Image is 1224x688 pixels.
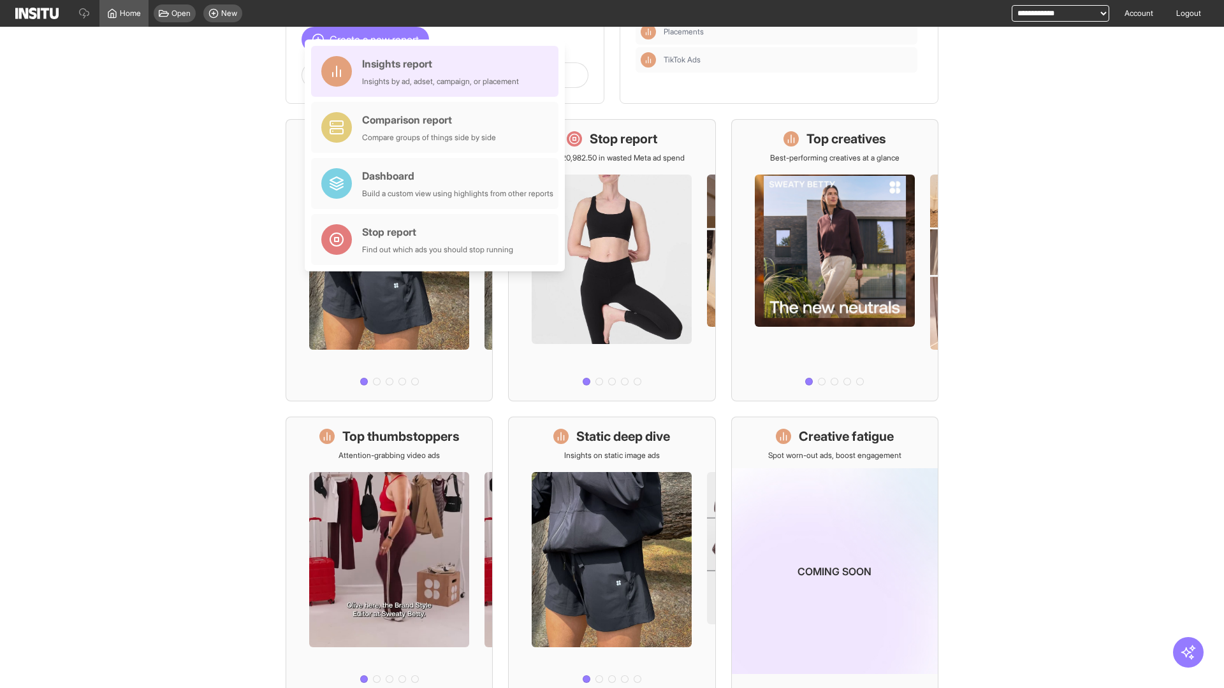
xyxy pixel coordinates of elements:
[641,24,656,39] div: Insights
[342,427,460,445] h1: Top thumbstoppers
[664,27,704,37] span: Placements
[590,130,657,148] h1: Stop report
[362,168,553,183] div: Dashboard
[302,27,429,52] button: Create a new report
[362,56,519,71] div: Insights report
[806,130,886,148] h1: Top creatives
[362,189,553,199] div: Build a custom view using highlights from other reports
[641,52,656,68] div: Insights
[664,55,701,65] span: TikTok Ads
[664,55,912,65] span: TikTok Ads
[171,8,191,18] span: Open
[286,119,493,401] a: What's live nowSee all active ads instantly
[362,133,496,143] div: Compare groups of things side by side
[576,427,670,445] h1: Static deep dive
[330,32,419,47] span: Create a new report
[508,119,715,401] a: Stop reportSave £20,982.50 in wasted Meta ad spend
[120,8,141,18] span: Home
[15,8,59,19] img: Logo
[539,153,685,163] p: Save £20,982.50 in wasted Meta ad spend
[564,450,660,461] p: Insights on static image ads
[731,119,938,401] a: Top creativesBest-performing creatives at a glance
[221,8,237,18] span: New
[362,224,513,240] div: Stop report
[664,27,912,37] span: Placements
[362,112,496,127] div: Comparison report
[362,245,513,255] div: Find out which ads you should stop running
[770,153,900,163] p: Best-performing creatives at a glance
[362,76,519,87] div: Insights by ad, adset, campaign, or placement
[339,450,440,461] p: Attention-grabbing video ads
